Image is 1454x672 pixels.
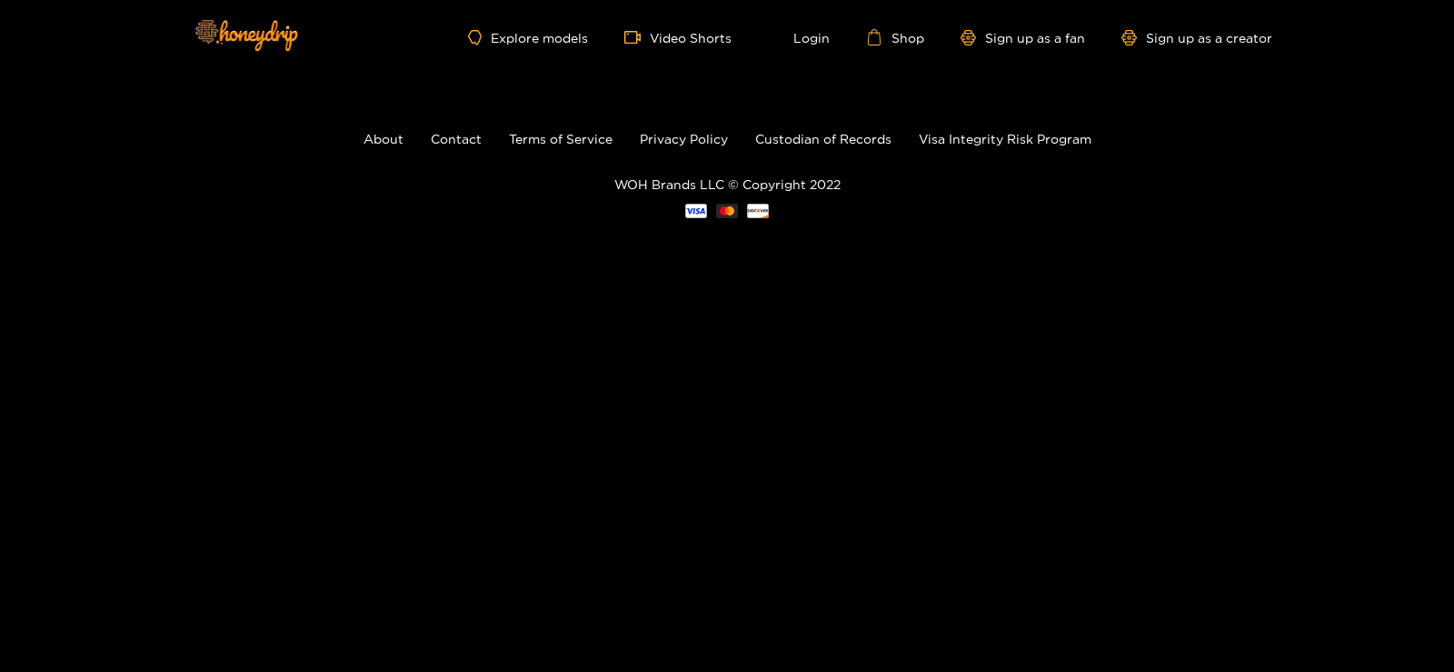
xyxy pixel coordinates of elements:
[624,29,650,45] span: video-camera
[624,29,732,45] a: Video Shorts
[363,132,403,145] a: About
[961,30,1085,45] a: Sign up as a fan
[468,30,588,45] a: Explore models
[866,29,924,45] a: Shop
[919,132,1091,145] a: Visa Integrity Risk Program
[1121,30,1272,45] a: Sign up as a creator
[431,132,482,145] a: Contact
[755,132,891,145] a: Custodian of Records
[768,29,830,45] a: Login
[640,132,728,145] a: Privacy Policy
[509,132,612,145] a: Terms of Service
